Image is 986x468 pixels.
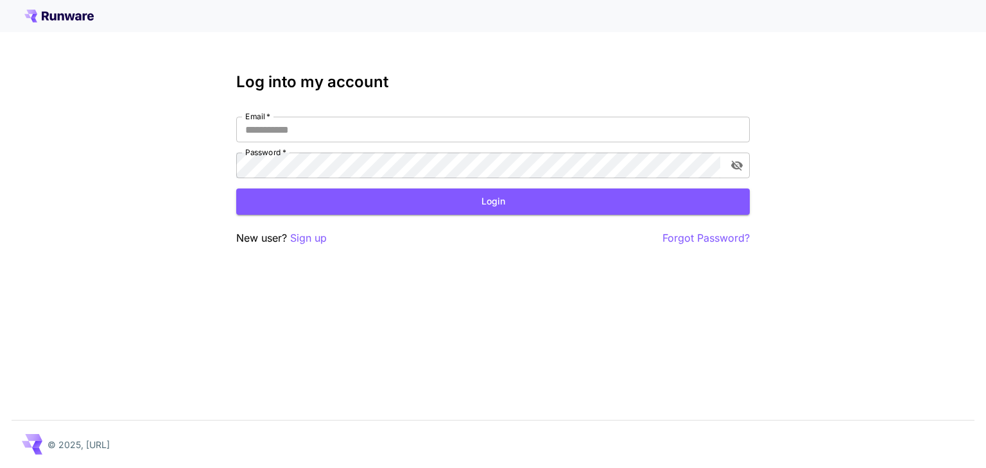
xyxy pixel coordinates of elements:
[245,147,286,158] label: Password
[236,73,750,91] h3: Log into my account
[725,154,748,177] button: toggle password visibility
[245,111,270,122] label: Email
[236,188,750,215] button: Login
[290,230,327,246] button: Sign up
[662,230,750,246] button: Forgot Password?
[48,438,110,451] p: © 2025, [URL]
[236,230,327,246] p: New user?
